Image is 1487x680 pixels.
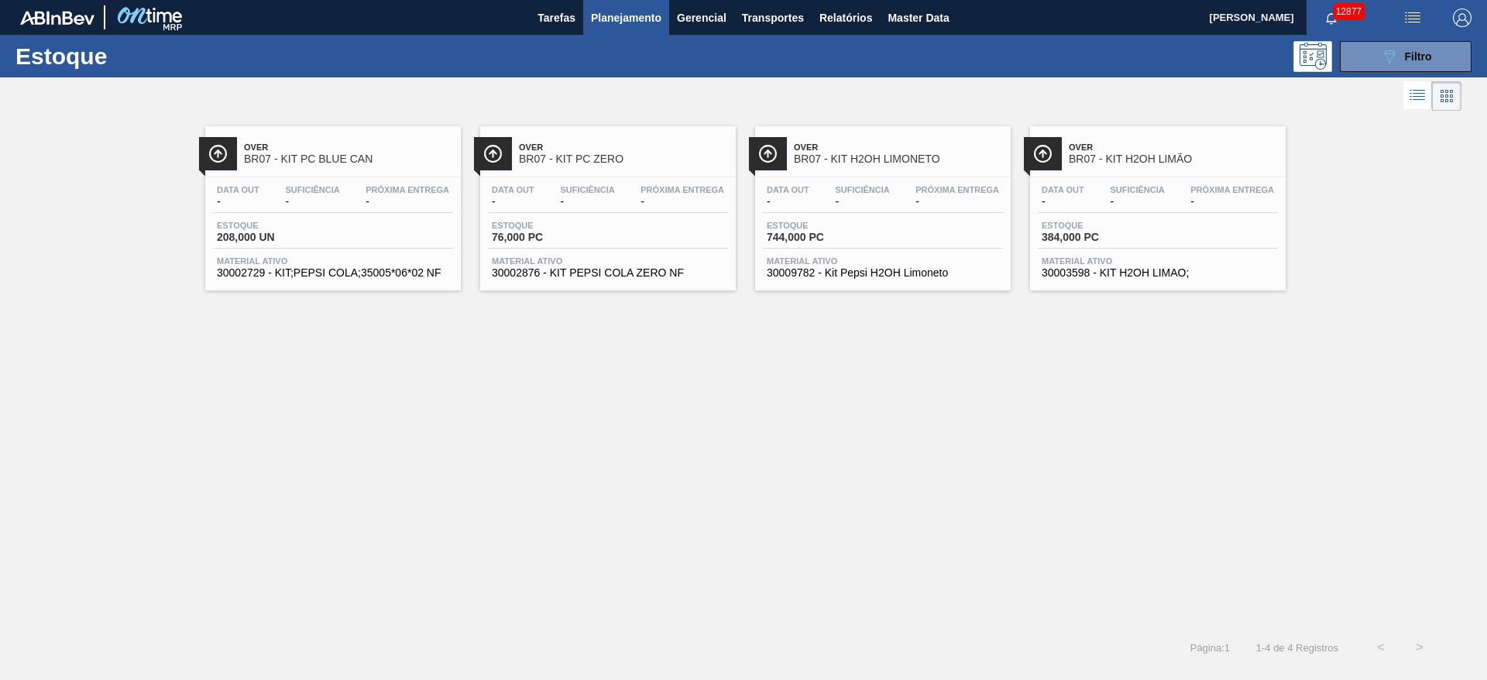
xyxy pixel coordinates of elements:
span: 208,000 UN [217,232,325,243]
span: Over [1069,143,1278,152]
span: Data out [492,185,534,194]
span: Estoque [492,221,600,230]
span: 30002729 - KIT;PEPSI COLA;35005*06*02 NF [217,267,449,279]
span: Suficiência [1110,185,1164,194]
span: Data out [1042,185,1084,194]
span: Data out [217,185,259,194]
span: - [915,196,999,208]
img: Ícone [1033,144,1053,163]
span: Página : 1 [1190,642,1230,654]
span: Over [794,143,1003,152]
span: - [1190,196,1274,208]
span: Relatórios [819,9,872,27]
span: Próxima Entrega [640,185,724,194]
span: Estoque [217,221,325,230]
span: Master Data [888,9,949,27]
a: ÍconeOverBR07 - KIT H2OH LIMONETOData out-Suficiência-Próxima Entrega-Estoque744,000 PCMaterial a... [743,115,1018,290]
button: < [1362,628,1400,667]
span: 76,000 PC [492,232,600,243]
img: userActions [1403,9,1422,27]
span: 30003598 - KIT H2OH LIMAO; [1042,267,1274,279]
span: 384,000 PC [1042,232,1150,243]
span: - [217,196,259,208]
span: Transportes [742,9,804,27]
span: Data out [767,185,809,194]
div: Visão em Lista [1403,81,1432,111]
a: ÍconeOverBR07 - KIT PC ZEROData out-Suficiência-Próxima Entrega-Estoque76,000 PCMaterial ativo300... [469,115,743,290]
span: BR07 - KIT PC ZERO [519,153,728,165]
span: BR07 - KIT H2OH LIMONETO [794,153,1003,165]
img: Ícone [208,144,228,163]
span: - [560,196,614,208]
div: Visão em Cards [1432,81,1461,111]
span: Próxima Entrega [1190,185,1274,194]
span: - [366,196,449,208]
span: Material ativo [767,256,999,266]
span: Próxima Entrega [366,185,449,194]
span: Suficiência [285,185,339,194]
span: - [640,196,724,208]
span: - [1110,196,1164,208]
button: Notificações [1307,7,1356,29]
span: - [767,196,809,208]
span: Gerencial [677,9,726,27]
a: ÍconeOverBR07 - KIT H2OH LIMÃOData out-Suficiência-Próxima Entrega-Estoque384,000 PCMaterial ativ... [1018,115,1293,290]
span: Material ativo [1042,256,1274,266]
span: 30002876 - KIT PEPSI COLA ZERO NF [492,267,724,279]
span: Over [519,143,728,152]
img: Ícone [483,144,503,163]
span: Over [244,143,453,152]
span: Estoque [1042,221,1150,230]
img: Ícone [758,144,778,163]
span: - [492,196,534,208]
span: 1 - 4 de 4 Registros [1253,642,1338,654]
div: Pogramando: nenhum usuário selecionado [1293,41,1332,72]
button: Filtro [1340,41,1472,72]
img: Logout [1453,9,1472,27]
span: Material ativo [492,256,724,266]
span: - [835,196,889,208]
button: > [1400,628,1439,667]
span: Suficiência [560,185,614,194]
span: Próxima Entrega [915,185,999,194]
span: 30009782 - Kit Pepsi H2OH Limoneto [767,267,999,279]
span: 744,000 PC [767,232,875,243]
h1: Estoque [15,47,247,65]
span: 12877 [1333,3,1365,20]
span: Estoque [767,221,875,230]
span: Material ativo [217,256,449,266]
img: TNhmsLtSVTkK8tSr43FrP2fwEKptu5GPRR3wAAAABJRU5ErkJggg== [20,11,94,25]
span: - [1042,196,1084,208]
span: BR07 - KIT PC BLUE CAN [244,153,453,165]
span: Tarefas [537,9,575,27]
span: - [285,196,339,208]
span: Suficiência [835,185,889,194]
span: Planejamento [591,9,661,27]
span: BR07 - KIT H2OH LIMÃO [1069,153,1278,165]
a: ÍconeOverBR07 - KIT PC BLUE CANData out-Suficiência-Próxima Entrega-Estoque208,000 UNMaterial ati... [194,115,469,290]
span: Filtro [1405,50,1432,63]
